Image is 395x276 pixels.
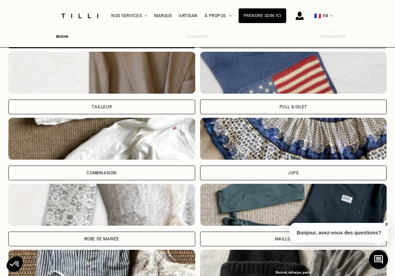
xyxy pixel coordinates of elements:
[200,184,387,226] img: Tilli retouche votre Maillot de bain
[290,223,388,242] p: Bonjour, avez-vous des questions?
[330,15,333,17] img: menu déroulant
[144,15,147,17] img: Menu déroulant
[311,0,336,31] button: 🇫🇷 FR
[383,220,390,228] button: X
[280,105,307,109] div: Pull & gilet
[200,118,387,160] img: Tilli retouche votre Jupe
[229,15,232,17] img: Menu déroulant à propos
[86,171,117,175] div: Combinaison
[59,14,101,18] img: Logo du service de couturière Tilli
[184,35,212,38] div: Estimation
[8,118,195,160] img: Tilli retouche votre Combinaison
[239,8,286,23] a: Prendre soin ici
[296,12,304,20] img: icône connexion
[48,35,76,38] div: Besoin
[314,13,321,19] span: 🇫🇷
[92,105,112,109] div: Tailleur
[275,237,312,241] div: Maillot de bain
[154,13,172,18] a: Marque
[204,270,383,275] div: Bonnet, écharpe, gants
[319,35,347,38] div: Confirmation
[84,237,119,241] div: Robe de mariée
[288,171,299,175] div: Jupe
[200,52,387,94] img: Tilli retouche votre Pull & gilet
[8,52,195,94] img: Tilli retouche votre Tailleur
[111,0,147,31] div: Nos services
[205,0,232,31] div: À propos
[179,13,198,18] a: Artisan
[8,184,195,226] img: Tilli retouche votre Robe de mariée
